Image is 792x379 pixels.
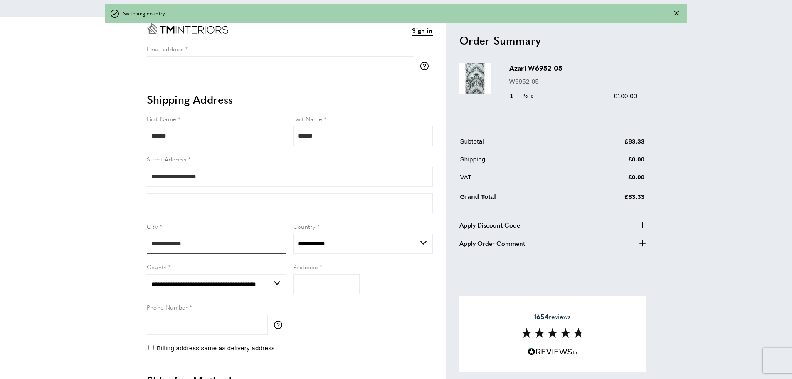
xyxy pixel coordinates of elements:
[293,263,318,271] span: Postcode
[509,63,637,73] h3: Azari W6952-05
[674,10,679,17] div: Close message
[105,4,687,23] div: off
[293,222,316,230] span: Country
[293,114,322,123] span: Last Name
[123,10,165,17] span: Switching country
[148,345,154,350] input: Billing address same as delivery address
[147,222,158,230] span: City
[460,154,579,171] td: Shipping
[509,77,637,87] p: W6952-05
[579,154,644,171] td: £0.00
[521,328,584,338] img: Reviews section
[459,63,491,94] img: Azari W6952-05
[147,45,184,53] span: Email address
[579,172,644,188] td: £0.00
[459,220,520,230] span: Apply Discount Code
[420,62,433,70] button: More information
[147,92,433,107] h2: Shipping Address
[147,155,187,163] span: Street Address
[460,136,579,153] td: Subtotal
[579,190,644,208] td: £83.33
[579,136,644,153] td: £83.33
[157,344,275,352] span: Billing address same as delivery address
[147,263,167,271] span: County
[460,172,579,188] td: VAT
[459,238,525,248] span: Apply Order Comment
[147,303,188,311] span: Phone Number
[460,190,579,208] td: Grand Total
[534,312,549,321] strong: 1654
[274,321,286,329] button: More information
[614,92,637,99] span: £100.00
[412,25,432,36] a: Sign in
[459,33,646,48] h2: Order Summary
[509,91,536,101] div: 1
[528,348,577,356] img: Reviews.io 5 stars
[518,92,535,100] span: Rolls
[534,312,571,321] span: reviews
[147,114,176,123] span: First Name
